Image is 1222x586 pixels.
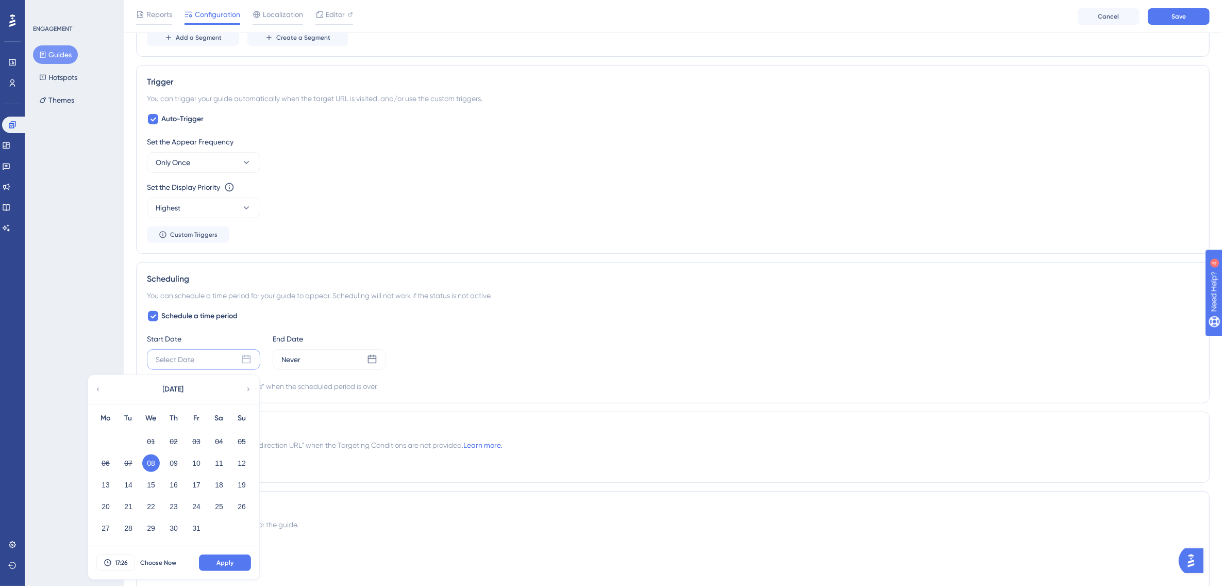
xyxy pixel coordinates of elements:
iframe: UserGuiding AI Assistant Launcher [1179,545,1210,576]
button: 26 [233,498,250,515]
button: Custom Triggers [147,226,229,243]
span: Custom Triggers [170,231,217,239]
button: 05 [233,433,250,450]
button: 31 [188,519,205,537]
button: 18 [210,476,228,494]
span: Reports [146,8,172,21]
button: 13 [97,476,114,494]
button: Choose Now [135,555,181,571]
button: 09 [165,454,182,472]
div: You can schedule a time period for your guide to appear. Scheduling will not work if the status i... [147,289,1199,302]
button: 04 [210,433,228,450]
button: 16 [165,476,182,494]
button: Add a Segment [147,29,239,46]
div: Trigger [147,76,1199,88]
button: 11 [210,454,228,472]
button: 20 [97,498,114,515]
button: 03 [188,433,205,450]
div: Scheduling [147,273,1199,285]
button: 12 [233,454,250,472]
div: Tu [117,412,140,425]
span: Schedule a time period [161,310,238,322]
button: Highest [147,198,260,218]
button: [DATE] [122,379,225,400]
div: Set the Appear Frequency [147,136,1199,148]
span: Add a Segment [176,34,222,42]
button: 22 [142,498,160,515]
div: Choose the container and theme for the guide. [147,518,1199,531]
button: Save [1148,8,1210,25]
div: Select Date [156,353,194,366]
button: 23 [165,498,182,515]
button: 28 [120,519,137,537]
div: Start Date [147,333,260,345]
div: Advanced Settings [147,502,1199,514]
div: Th [162,412,185,425]
button: 24 [188,498,205,515]
button: 06 [97,454,114,472]
span: Choose Now [140,559,176,567]
span: The browser will redirect to the “Redirection URL” when the Targeting Conditions are not provided. [147,439,502,451]
span: Need Help? [24,3,64,15]
span: Create a Segment [276,34,330,42]
div: ENGAGEMENT [33,25,72,33]
div: 4 [72,5,75,13]
a: Learn more. [463,441,502,449]
button: Cancel [1078,8,1140,25]
button: 14 [120,476,137,494]
button: 29 [142,519,160,537]
button: 01 [142,433,160,450]
button: 15 [142,476,160,494]
button: 27 [97,519,114,537]
button: 21 [120,498,137,515]
button: Apply [199,555,251,571]
div: Automatically set as “Inactive” when the scheduled period is over. [165,380,378,393]
button: Create a Segment [247,29,348,46]
span: [DATE] [163,383,184,396]
span: Localization [263,8,303,21]
button: Hotspots [33,68,83,87]
div: You can trigger your guide automatically when the target URL is visited, and/or use the custom tr... [147,92,1199,105]
button: 07 [120,454,137,472]
button: 17:26 [96,555,135,571]
div: Mo [94,412,117,425]
button: 02 [165,433,182,450]
span: Cancel [1098,12,1119,21]
button: Only Once [147,152,260,173]
span: 17:26 [115,559,128,567]
button: 08 [142,454,160,472]
button: 10 [188,454,205,472]
div: Su [230,412,253,425]
div: Redirection [147,422,1199,435]
div: Container [147,539,1199,551]
span: Configuration [195,8,240,21]
span: Highest [156,202,180,214]
button: 17 [188,476,205,494]
button: 30 [165,519,182,537]
div: Fr [185,412,208,425]
button: 25 [210,498,228,515]
span: Auto-Trigger [161,113,204,125]
button: 19 [233,476,250,494]
div: We [140,412,162,425]
button: Themes [33,91,80,109]
span: Apply [216,559,233,567]
span: Only Once [156,156,190,169]
div: Sa [208,412,230,425]
div: Set the Display Priority [147,181,220,193]
div: End Date [273,333,386,345]
button: Guides [33,45,78,64]
span: Save [1171,12,1186,21]
span: Editor [326,8,345,21]
div: Never [281,353,300,366]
